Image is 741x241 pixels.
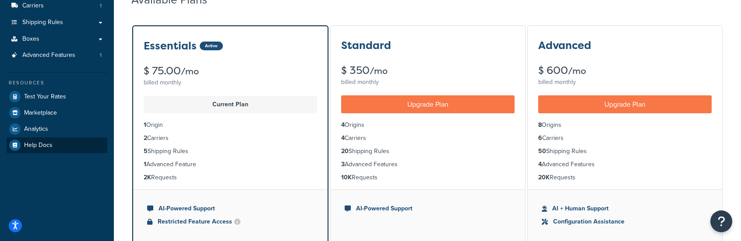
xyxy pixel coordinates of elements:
span: Analytics [24,126,48,133]
strong: 3 [341,160,345,169]
div: billed monthly [341,76,515,88]
p: Current Plan [149,98,312,111]
strong: 5 [144,147,148,156]
strong: 2 [144,133,147,143]
span: 1 [100,52,102,59]
li: Advanced Features [341,160,515,169]
small: /mo [181,65,199,77]
li: Advanced Feature [144,160,317,169]
strong: 20 [341,147,349,156]
li: Origins [341,120,515,130]
span: Marketplace [24,109,57,117]
li: AI-Powered Support [147,204,314,213]
span: Carriers [22,2,44,10]
span: Test Your Rates [24,93,66,101]
li: AI-Powered Support [345,204,511,213]
a: Advanced Features 1 [7,47,107,63]
span: Boxes [22,35,39,43]
li: Origins [538,120,712,130]
li: Shipping Rules [341,147,515,156]
a: Upgrade Plan [341,95,515,113]
a: Marketplace [7,105,107,121]
a: Help Docs [7,137,107,153]
h3: Advanced [538,40,591,51]
li: Origin [144,120,317,130]
strong: 10K [341,173,352,182]
strong: 20K [538,173,550,182]
li: AI + Human Support [542,204,708,213]
span: Shipping Rules [22,19,63,26]
strong: 2K [144,173,151,182]
span: 1 [100,2,102,10]
small: /mo [370,65,388,77]
h3: Standard [341,40,391,51]
li: Requests [144,173,317,182]
li: Shipping Rules [538,147,712,156]
strong: 4 [341,120,345,129]
div: $ 600 [538,65,712,76]
span: Advanced Features [22,52,75,59]
li: Carriers [144,133,317,143]
li: Advanced Features [538,160,712,169]
strong: 6 [538,133,542,143]
small: /mo [568,65,586,77]
a: Boxes [7,31,107,47]
strong: 4 [341,133,345,143]
strong: 4 [538,160,542,169]
li: Restricted Feature Access [147,217,314,227]
a: Analytics [7,121,107,137]
li: Advanced Features [7,47,107,63]
div: Active [200,42,223,50]
h3: Essentials [144,40,197,52]
a: Test Your Rates [7,89,107,105]
strong: 8 [538,120,542,129]
li: Configuration Assistance [542,217,708,227]
span: Help Docs [24,142,53,149]
div: Resources [7,79,107,87]
a: Upgrade Plan [538,95,712,113]
li: Carriers [341,133,515,143]
div: $ 75.00 [144,66,317,77]
li: Shipping Rules [144,147,317,156]
li: Carriers [538,133,712,143]
div: $ 350 [341,65,515,76]
strong: 1 [144,160,146,169]
li: Requests [341,173,515,182]
div: billed monthly [144,77,317,89]
strong: 1 [144,120,146,129]
a: Shipping Rules [7,14,107,31]
div: billed monthly [538,76,712,88]
strong: 50 [538,147,546,156]
li: Requests [538,173,712,182]
button: Open Resource Center [710,210,732,232]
